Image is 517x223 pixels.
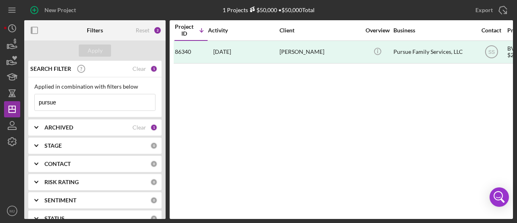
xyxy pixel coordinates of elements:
[248,6,277,13] div: $50,000
[88,45,103,57] div: Apply
[87,27,103,34] b: Filters
[175,41,207,63] div: 86340
[30,66,71,72] b: SEARCH FILTER
[362,27,393,34] div: Overview
[150,65,158,72] div: 1
[136,27,149,34] div: Reset
[280,27,360,34] div: Client
[10,209,15,213] text: MJ
[393,41,474,63] div: Pursue Family Services, LLC
[44,2,76,18] div: New Project
[44,179,79,185] b: RISK RATING
[476,27,506,34] div: Contact
[490,187,509,207] div: Open Intercom Messenger
[44,161,71,167] b: CONTACT
[150,197,158,204] div: 0
[24,2,84,18] button: New Project
[132,124,146,131] div: Clear
[153,26,162,34] div: 2
[393,27,474,34] div: Business
[44,142,62,149] b: STAGE
[79,45,111,57] button: Apply
[4,203,20,219] button: MJ
[150,160,158,168] div: 0
[132,66,146,72] div: Clear
[223,6,315,13] div: 1 Projects • $50,000 Total
[467,2,513,18] button: Export
[44,124,73,131] b: ARCHIVED
[150,142,158,149] div: 0
[150,178,158,186] div: 0
[213,49,231,55] time: 2025-10-07 17:37
[280,41,360,63] div: [PERSON_NAME]
[175,23,193,36] div: Project ID
[34,83,156,90] div: Applied in combination with filters below
[488,49,494,55] text: SS
[150,215,158,222] div: 0
[208,27,279,34] div: Activity
[44,197,76,204] b: SENTIMENT
[44,215,65,222] b: STATUS
[475,2,493,18] div: Export
[150,124,158,131] div: 1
